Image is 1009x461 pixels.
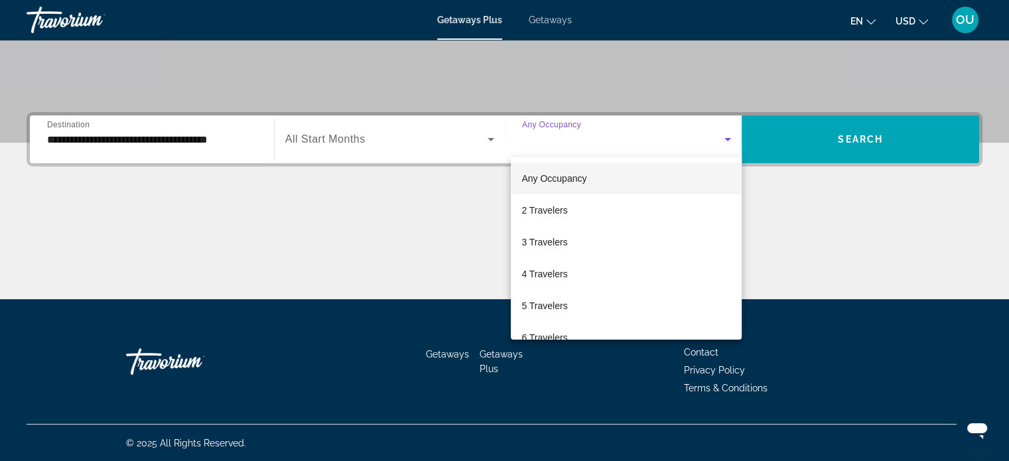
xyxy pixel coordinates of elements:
span: 4 Travelers [521,266,567,282]
span: 6 Travelers [521,330,567,346]
span: 2 Travelers [521,202,567,218]
span: Any Occupancy [521,173,586,184]
iframe: Button to launch messaging window [956,408,998,450]
span: 5 Travelers [521,298,567,314]
span: 3 Travelers [521,234,567,250]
